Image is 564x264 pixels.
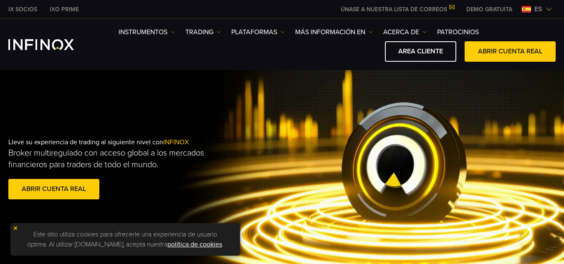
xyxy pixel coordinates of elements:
a: Patrocinios [437,27,479,37]
p: Este sitio utiliza cookies para ofrecerle una experiencia de usuario óptima. Al utilizar [DOMAIN_... [15,227,236,251]
a: INFINOX MENU [460,5,518,14]
a: Instrumentos [119,27,175,37]
a: INFINOX [2,5,43,14]
a: Más información en [295,27,373,37]
a: ABRIR CUENTA REAL [8,179,99,199]
a: PLATAFORMAS [231,27,285,37]
a: TRADING [185,27,221,37]
a: política de cookies [167,240,222,249]
a: ACERCA DE [383,27,427,37]
img: yellow close icon [13,225,18,231]
span: INFINOX [163,138,189,146]
p: Broker multiregulado con acceso global a los mercados financieros para traders de todo el mundo. [8,147,240,171]
a: AREA CLIENTE [385,41,456,62]
a: ÚNASE A NUESTRA LISTA DE CORREOS [334,6,460,13]
a: INFINOX [43,5,85,14]
a: INFINOX Logo [8,39,94,50]
div: Lleve su experiencia de trading al siguiente nivel con [8,125,298,215]
a: ABRIR CUENTA REAL [465,41,556,62]
span: es [531,4,546,14]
